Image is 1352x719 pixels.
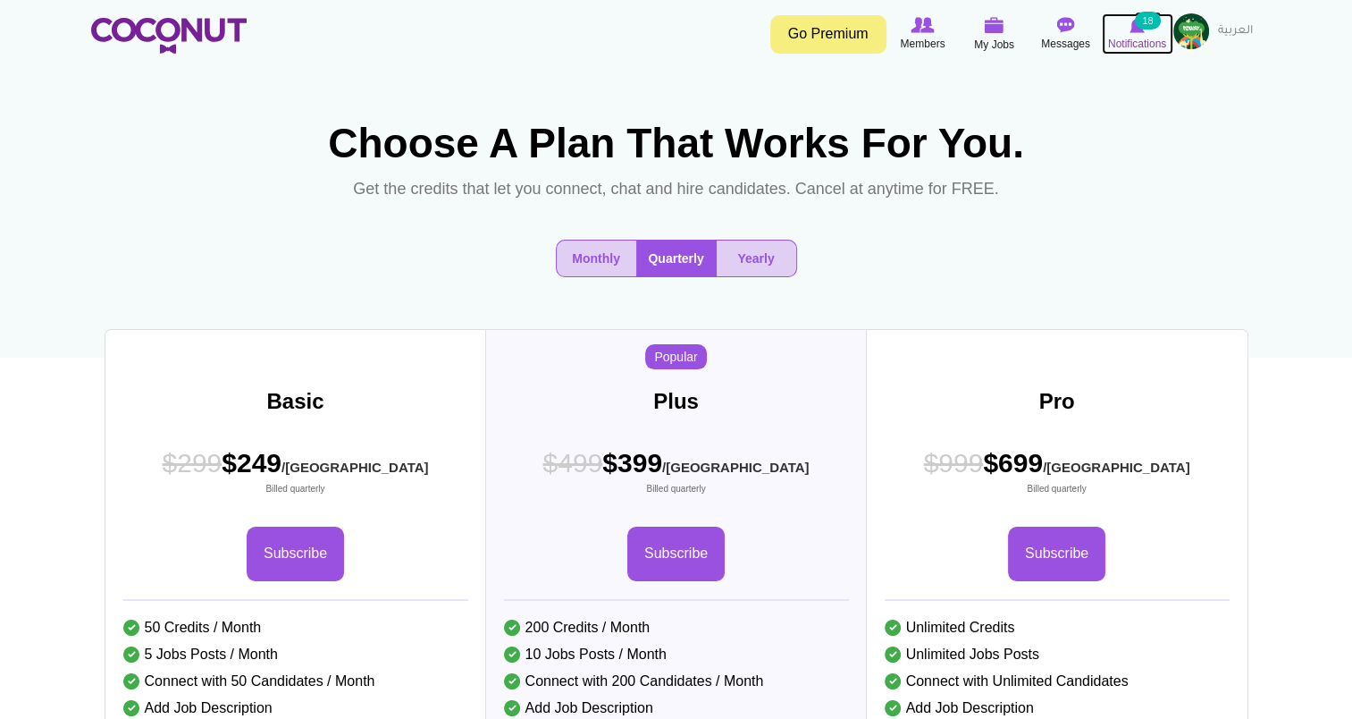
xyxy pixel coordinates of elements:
a: Browse Members Members [887,13,959,55]
h3: Basic [105,390,486,413]
sub: /[GEOGRAPHIC_DATA] [662,460,809,475]
span: Popular [645,344,706,369]
a: My Jobs My Jobs [959,13,1030,55]
li: 200 Credits / Month [504,614,849,641]
img: Home [91,18,247,54]
img: Notifications [1129,17,1145,33]
li: Connect with Unlimited Candidates [885,668,1230,695]
small: Billed quarterly [543,483,810,495]
p: Get the credits that let you connect, chat and hire candidates. Cancel at anytime for FREE. [346,175,1005,204]
li: 5 Jobs Posts / Month [123,641,468,668]
span: $299 [163,448,223,478]
a: العربية [1209,13,1262,49]
img: My Jobs [985,17,1004,33]
span: Notifications [1108,35,1166,53]
li: 10 Jobs Posts / Month [504,641,849,668]
small: 18 [1135,12,1160,30]
small: Billed quarterly [163,483,429,495]
span: $399 [543,444,810,495]
a: Notifications Notifications 18 [1102,13,1173,55]
span: Messages [1041,35,1090,53]
li: Connect with 50 Candidates / Month [123,668,468,695]
a: Messages Messages [1030,13,1102,55]
span: My Jobs [974,36,1014,54]
a: Subscribe [1008,527,1105,581]
button: Quarterly [636,241,717,276]
li: Connect with 200 Candidates / Month [504,668,849,695]
li: 50 Credits / Month [123,614,468,641]
a: Subscribe [627,527,725,581]
h1: Choose A Plan That Works For You. [319,121,1034,166]
button: Yearly [717,241,796,276]
sub: /[GEOGRAPHIC_DATA] [281,460,428,475]
h3: Pro [867,390,1247,413]
small: Billed quarterly [924,483,1190,495]
span: $249 [163,444,429,495]
span: Members [900,35,945,53]
span: $699 [924,444,1190,495]
h3: Plus [486,390,867,413]
li: Unlimited Credits [885,614,1230,641]
a: Subscribe [247,527,344,581]
img: Messages [1057,17,1075,33]
li: Unlimited Jobs Posts [885,641,1230,668]
span: $499 [543,448,603,478]
img: Browse Members [911,17,934,33]
sub: /[GEOGRAPHIC_DATA] [1043,460,1189,475]
a: Go Premium [770,15,886,54]
span: $999 [924,448,984,478]
button: Monthly [557,241,636,276]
